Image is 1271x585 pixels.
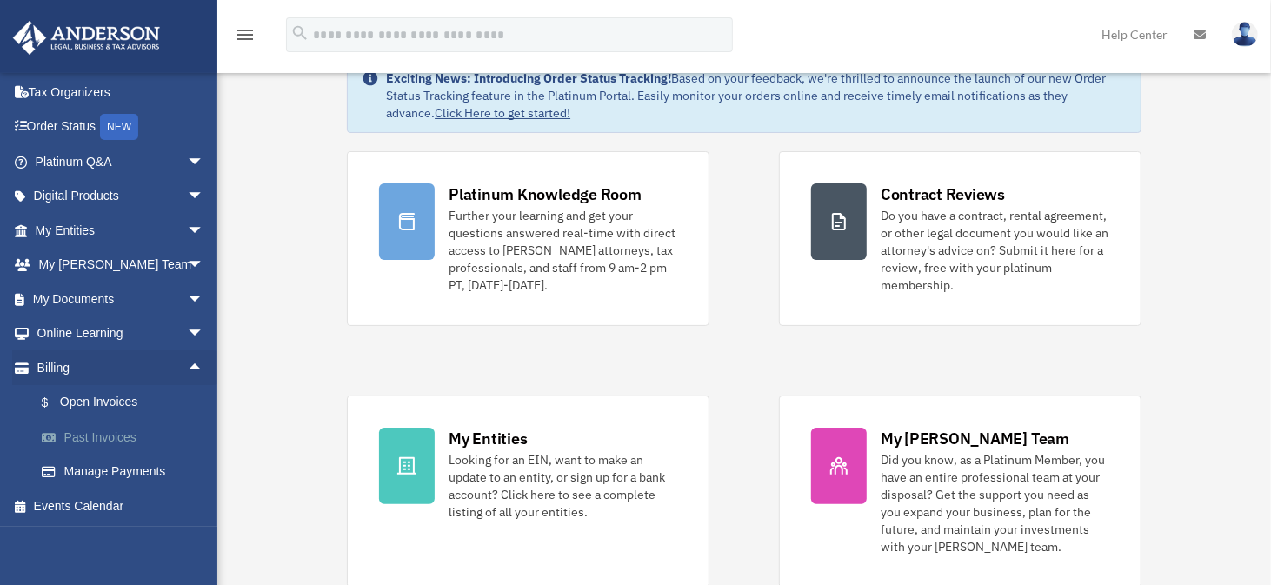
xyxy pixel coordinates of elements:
[881,207,1109,294] div: Do you have a contract, rental agreement, or other legal document you would like an attorney's ad...
[779,151,1141,326] a: Contract Reviews Do you have a contract, rental agreement, or other legal document you would like...
[24,455,230,489] a: Manage Payments
[386,70,1127,122] div: Based on your feedback, we're thrilled to announce the launch of our new Order Status Tracking fe...
[12,489,230,523] a: Events Calendar
[881,428,1069,449] div: My [PERSON_NAME] Team
[1232,22,1258,47] img: User Pic
[449,428,527,449] div: My Entities
[449,451,677,521] div: Looking for an EIN, want to make an update to an entity, or sign up for a bank account? Click her...
[12,282,230,316] a: My Documentsarrow_drop_down
[24,385,230,421] a: $Open Invoices
[881,451,1109,555] div: Did you know, as a Platinum Member, you have an entire professional team at your disposal? Get th...
[100,114,138,140] div: NEW
[187,213,222,249] span: arrow_drop_down
[12,110,230,145] a: Order StatusNEW
[187,248,222,283] span: arrow_drop_down
[12,213,230,248] a: My Entitiesarrow_drop_down
[386,70,671,86] strong: Exciting News: Introducing Order Status Tracking!
[8,21,165,55] img: Anderson Advisors Platinum Portal
[187,316,222,352] span: arrow_drop_down
[435,105,570,121] a: Click Here to get started!
[187,350,222,386] span: arrow_drop_up
[347,151,709,326] a: Platinum Knowledge Room Further your learning and get your questions answered real-time with dire...
[51,392,60,414] span: $
[12,248,230,283] a: My [PERSON_NAME] Teamarrow_drop_down
[449,183,642,205] div: Platinum Knowledge Room
[12,179,230,214] a: Digital Productsarrow_drop_down
[12,350,230,385] a: Billingarrow_drop_up
[235,24,256,45] i: menu
[881,183,1005,205] div: Contract Reviews
[187,179,222,215] span: arrow_drop_down
[290,23,309,43] i: search
[12,316,230,351] a: Online Learningarrow_drop_down
[187,282,222,317] span: arrow_drop_down
[187,144,222,180] span: arrow_drop_down
[449,207,677,294] div: Further your learning and get your questions answered real-time with direct access to [PERSON_NAM...
[235,30,256,45] a: menu
[12,144,230,179] a: Platinum Q&Aarrow_drop_down
[12,75,230,110] a: Tax Organizers
[24,420,230,455] a: Past Invoices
